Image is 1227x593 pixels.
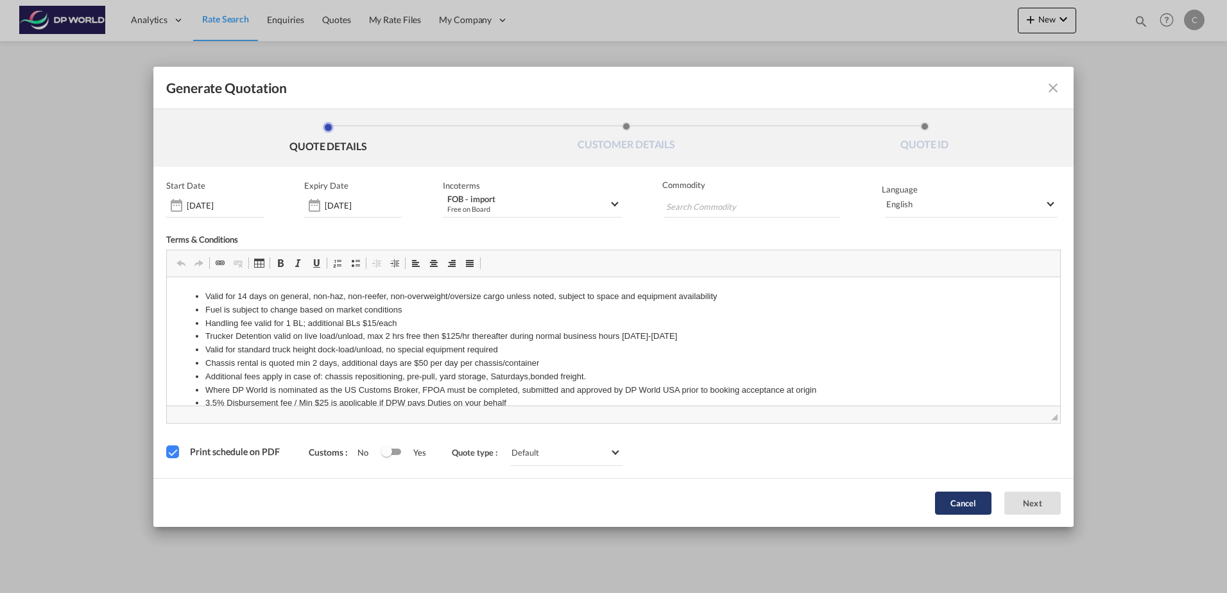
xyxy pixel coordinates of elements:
a: Bold (Ctrl+B) [271,255,289,271]
a: Italic (Ctrl+I) [289,255,307,271]
li: Fuel is subject to change based on market conditions [39,26,855,40]
a: Center [425,255,443,271]
span: No [357,447,381,458]
a: Redo (Ctrl+Y) [190,255,208,271]
div: English [886,199,913,209]
span: Commodity [662,180,841,190]
span: Resize [1051,414,1058,420]
span: Quote type : [452,447,507,458]
li: CUSTOMER DETAILS [477,122,776,157]
li: Handling fee valid for 1 BL; additional BLs $15/each [39,40,855,53]
li: Valid for 14 days on general, non-haz, non-reefer, non-overweight/oversize cargo unless noted, su... [39,13,855,26]
a: Align Right [443,255,461,271]
body: Editor, editor4 [13,13,880,235]
md-switch: Switch 1 [381,443,400,462]
span: Yes [400,447,426,458]
button: Cancel [935,492,991,515]
span: Generate Quotation [166,80,287,96]
input: Expiry date [325,200,402,211]
span: Customs : [309,447,357,458]
div: FOB - import [447,194,609,204]
a: Undo (Ctrl+Z) [172,255,190,271]
span: Print schedule on PDF [190,446,280,457]
iframe: Editor, editor4 [167,277,1060,406]
a: Increase Indent [386,255,404,271]
span: Incoterms [443,180,622,191]
li: QUOTE DETAILS [179,122,477,157]
button: Next [1004,492,1061,515]
li: 3.5% Disbursement fee / Min $25 is applicable if DPW pays Duties on your behalf [39,119,855,133]
a: Align Left [407,255,425,271]
a: Table [250,255,268,271]
md-dialog: Generate QuotationQUOTE ... [153,67,1074,527]
li: QUOTE ID [775,122,1074,157]
a: Link (Ctrl+K) [211,255,229,271]
div: Free on Board [447,204,609,214]
a: Insert/Remove Bulleted List [347,255,365,271]
li: Valid for standard truck height dock-load/unload, no special equipment required [39,66,855,80]
md-checkbox: Print schedule on PDF [166,446,283,459]
input: Start date [187,200,264,211]
li: Chassis rental is quoted min 2 days, additional days are $50 per day per chassis/container [39,80,855,93]
div: Default [511,447,539,458]
p: Start Date [166,180,205,191]
md-icon: icon-close fg-AAA8AD cursor m-0 [1045,80,1061,96]
md-select: Select Incoterms: FOB - import Free on Board [443,194,622,218]
p: Expiry Date [304,180,348,191]
li: Additional fees apply in case of: chassis repositioning, pre-pull, yard storage, Saturdays,bonded... [39,93,855,107]
li: Trucker Detention valid on live load/unload, max 2 hrs free then $125/hr thereafter during normal... [39,53,855,66]
span: Language [882,184,918,194]
a: Decrease Indent [368,255,386,271]
a: Insert/Remove Numbered List [329,255,347,271]
md-chips-wrap: Chips container with autocompletion. Enter the text area, type text to search, and then use the u... [664,195,840,217]
a: Justify [461,255,479,271]
a: Unlink [229,255,247,271]
li: Where DP World is nominated as the US Customs Broker, FPOA must be completed, submitted and appro... [39,107,855,120]
div: Terms & Conditions [166,234,613,250]
input: Search Commodity [666,196,787,217]
a: Underline (Ctrl+U) [307,255,325,271]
